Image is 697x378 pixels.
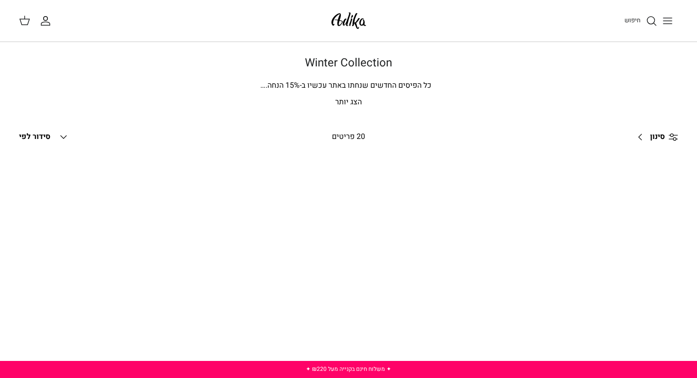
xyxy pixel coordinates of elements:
[306,365,391,373] a: ✦ משלוח חינם בקנייה מעל ₪220 ✦
[40,15,55,27] a: החשבון שלי
[19,127,69,148] button: סידור לפי
[329,9,369,32] img: Adika IL
[631,126,678,148] a: סינון
[19,96,678,109] p: הצג יותר
[19,131,50,142] span: סידור לפי
[624,15,657,27] a: חיפוש
[285,80,294,91] span: 15
[269,131,428,143] div: 20 פריטים
[657,10,678,31] button: Toggle menu
[624,16,641,25] span: חיפוש
[260,80,300,91] span: % הנחה.
[19,56,678,70] h1: Winter Collection
[300,80,431,91] span: כל הפיסים החדשים שנחתו באתר עכשיו ב-
[650,131,665,143] span: סינון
